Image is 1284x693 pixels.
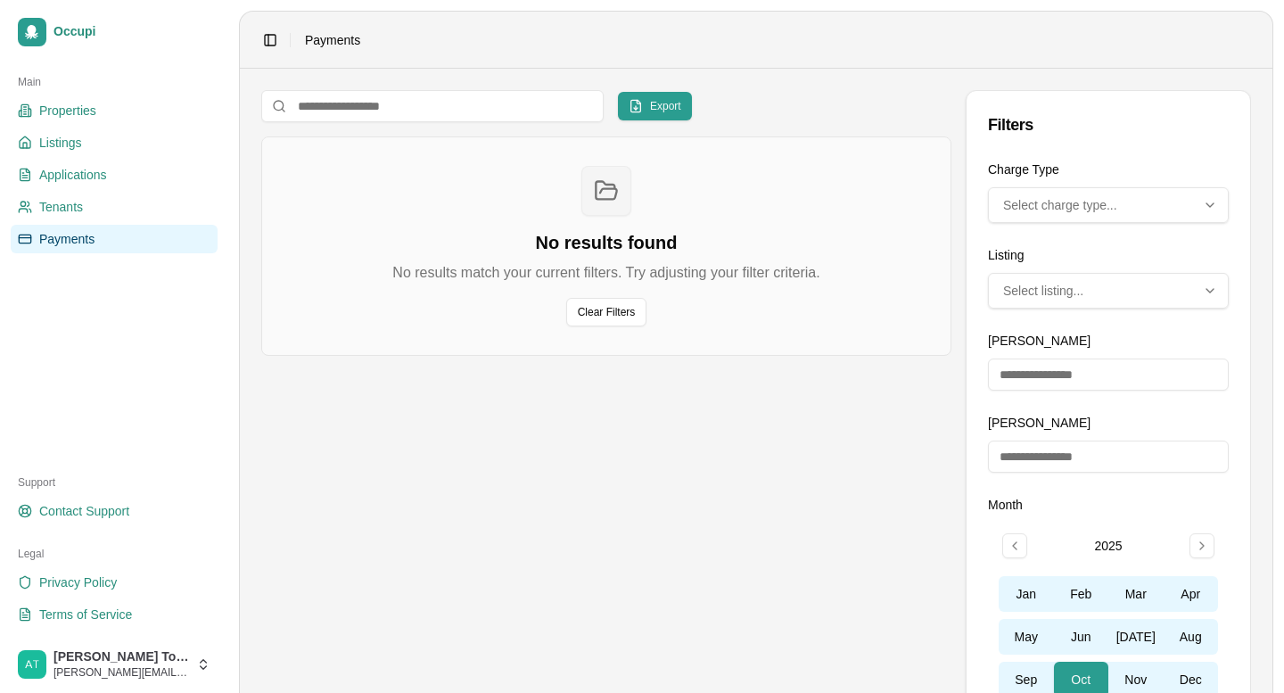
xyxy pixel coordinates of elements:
span: Select charge type... [1003,196,1117,214]
button: [DATE] [1108,619,1164,655]
div: Main [11,68,218,96]
div: Support [11,468,218,497]
span: Select listing... [1003,282,1083,300]
button: Multi-select: 0 of 0 options selected. Select listing... [988,273,1229,309]
span: Applications [39,166,107,184]
button: Clear Filters [566,298,647,326]
a: Tenants [11,193,218,221]
span: Listings [39,134,81,152]
span: Payments [39,230,95,248]
button: Apr [1164,576,1219,612]
span: Payments [305,31,360,49]
label: [PERSON_NAME] [988,416,1091,430]
div: Legal [11,540,218,568]
span: Occupi [53,24,210,40]
span: Contact Support [39,502,129,520]
a: Payments [11,225,218,253]
a: Applications [11,161,218,189]
span: [PERSON_NAME] Tower [53,649,189,665]
span: Terms of Service [39,606,132,623]
span: [PERSON_NAME][EMAIL_ADDRESS][DOMAIN_NAME] [53,665,189,680]
button: May [999,619,1054,655]
label: Month [988,498,1023,512]
a: Properties [11,96,218,125]
span: Privacy Policy [39,573,117,591]
a: Contact Support [11,497,218,525]
p: No results match your current filters. Try adjusting your filter criteria. [392,262,819,284]
a: Occupi [11,11,218,54]
button: Export [618,92,692,120]
button: Feb [1054,576,1109,612]
label: [PERSON_NAME] [988,334,1091,348]
nav: breadcrumb [305,31,360,49]
button: Mar [1108,576,1164,612]
a: Terms of Service [11,600,218,629]
label: Listing [988,248,1024,262]
span: Export [650,99,681,113]
div: 2025 [1094,537,1122,555]
button: Aug [1164,619,1219,655]
button: Adam Tower[PERSON_NAME] Tower[PERSON_NAME][EMAIL_ADDRESS][DOMAIN_NAME] [11,643,218,686]
h3: No results found [392,230,819,255]
a: Listings [11,128,218,157]
a: Privacy Policy [11,568,218,597]
div: Filters [988,112,1229,137]
img: Adam Tower [18,650,46,679]
button: Jun [1054,619,1109,655]
span: Tenants [39,198,83,216]
label: Charge Type [988,162,1059,177]
button: Multi-select: 0 of 3 options selected. Select charge type... [988,187,1229,223]
button: Jan [999,576,1054,612]
span: Properties [39,102,96,120]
